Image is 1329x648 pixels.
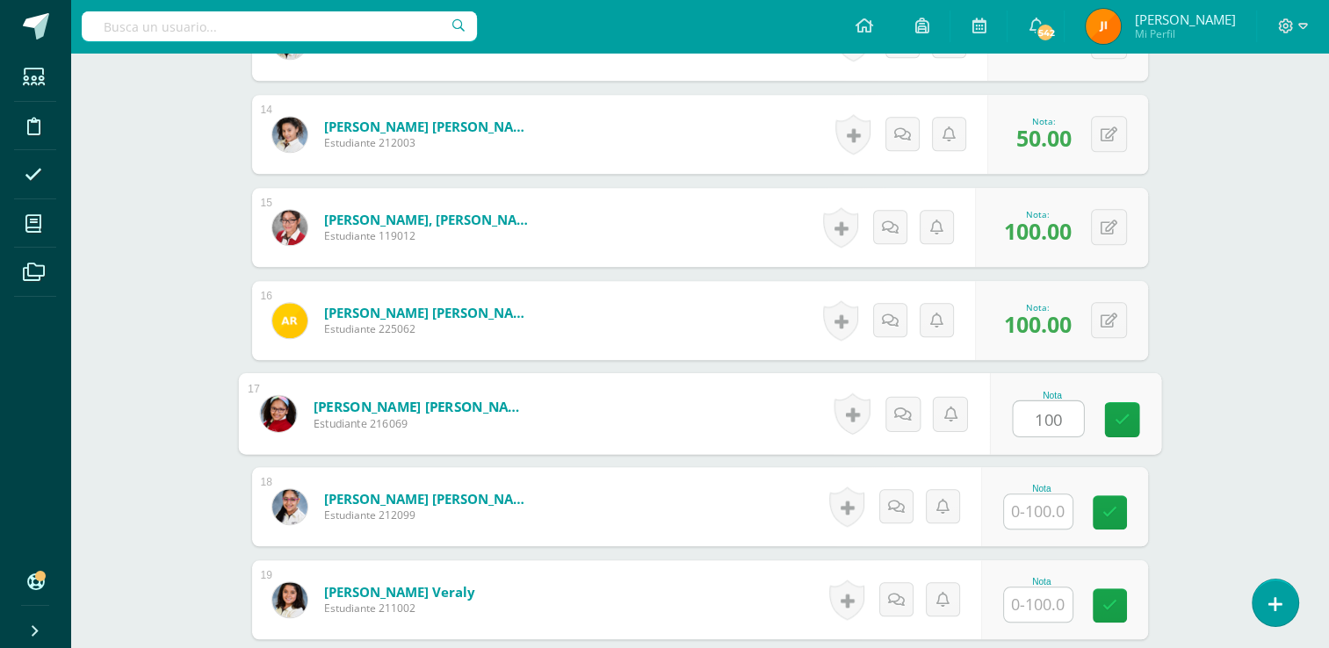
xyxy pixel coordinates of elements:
[313,397,530,415] a: [PERSON_NAME] [PERSON_NAME]
[1134,11,1235,28] span: [PERSON_NAME]
[1016,123,1072,153] span: 50.00
[1036,23,1055,42] span: 542
[1086,9,1121,44] img: 7559f34df34da43a3088158a8609e586.png
[272,117,307,152] img: 0b82c3e5782faf087cffa54e13571008.png
[324,211,535,228] a: [PERSON_NAME], [PERSON_NAME]
[1003,484,1080,493] div: Nota
[1012,390,1092,400] div: Nota
[324,601,475,616] span: Estudiante 211002
[1004,216,1072,246] span: 100.00
[324,304,535,321] a: [PERSON_NAME] [PERSON_NAME]
[1004,301,1072,313] div: Nota:
[272,210,307,245] img: 0dfd3bb9fb7ab8a91b29a02560568b01.png
[324,118,535,135] a: [PERSON_NAME] [PERSON_NAME]
[1004,208,1072,220] div: Nota:
[324,490,535,508] a: [PERSON_NAME] [PERSON_NAME]
[1004,309,1072,339] span: 100.00
[324,135,535,150] span: Estudiante 212003
[1003,577,1080,587] div: Nota
[272,582,307,617] img: b1a98682b5ccfa9c73447b8457ff4ca3.png
[324,228,535,243] span: Estudiante 119012
[1004,587,1073,622] input: 0-100.0
[324,583,475,601] a: [PERSON_NAME] Veraly
[1004,494,1073,529] input: 0-100.0
[1016,115,1072,127] div: Nota:
[1134,26,1235,41] span: Mi Perfil
[82,11,477,41] input: Busca un usuario...
[272,489,307,524] img: 98487d9617074679555cde14599b7e41.png
[313,415,530,431] span: Estudiante 216069
[260,395,296,431] img: 4d56ce67e090953bda4732ba0944516e.png
[324,321,535,336] span: Estudiante 225062
[324,508,535,522] span: Estudiante 212099
[1013,401,1083,436] input: 0-100.0
[272,303,307,338] img: ea65291c806d3046f601d701f089e7ee.png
